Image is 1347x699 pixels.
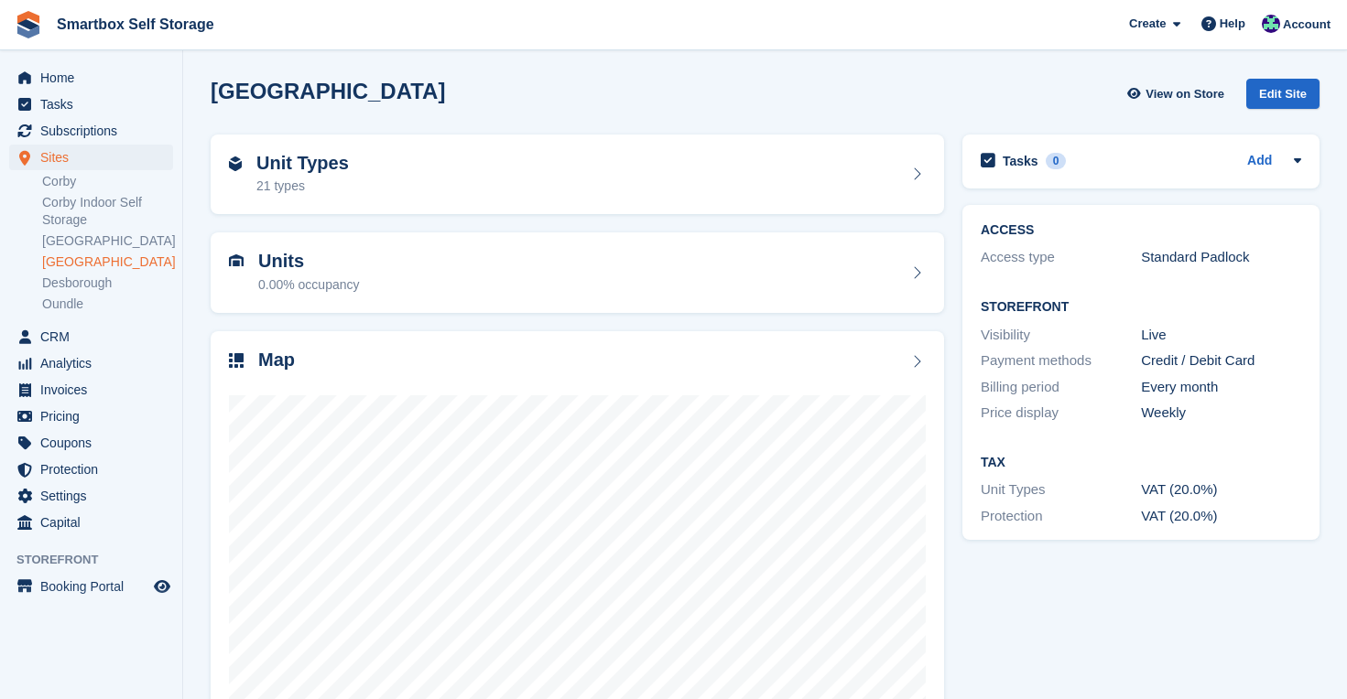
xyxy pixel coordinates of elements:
[258,275,360,295] div: 0.00% occupancy
[981,223,1301,238] h2: ACCESS
[1124,79,1232,109] a: View on Store
[229,254,244,267] img: unit-icn-7be61d7bf1b0ce9d3e12c5938cc71ed9869f7b940bace4675aadf7bd6d80202e.svg
[40,324,150,349] span: CRM
[9,510,173,535] a: menu
[40,377,150,403] span: Invoices
[981,403,1141,424] div: Price display
[9,350,173,376] a: menu
[40,403,150,429] span: Pricing
[229,353,244,368] img: map-icn-33ee37083ee616e46c38cad1a60f524a97daa1e2b2c8c0bc3eb3415660979fc1.svg
[211,232,944,313] a: Units 0.00% occupancy
[1246,79,1320,109] div: Edit Site
[1141,325,1301,346] div: Live
[42,194,173,229] a: Corby Indoor Self Storage
[49,9,222,39] a: Smartbox Self Storage
[1246,79,1320,116] a: Edit Site
[9,324,173,349] a: menu
[40,118,150,144] span: Subscriptions
[9,377,173,403] a: menu
[1141,506,1301,527] div: VAT (20.0%)
[40,483,150,509] span: Settings
[1046,153,1067,169] div: 0
[40,91,150,117] span: Tasks
[981,479,1141,500] div: Unit Types
[211,134,944,215] a: Unit Types 21 types
[40,350,150,376] span: Analytics
[981,300,1301,315] h2: Storefront
[40,574,150,599] span: Booking Portal
[256,177,349,196] div: 21 types
[40,145,150,170] span: Sites
[1262,15,1280,33] img: Roger Canham
[151,575,173,597] a: Preview store
[256,153,349,174] h2: Unit Types
[258,251,360,272] h2: Units
[9,403,173,429] a: menu
[1283,16,1331,34] span: Account
[9,91,173,117] a: menu
[229,156,242,171] img: unit-type-icn-2b2737a686de81e16bb02015468b77c625bbabd49415b5ef34ead5e3b44a266d.svg
[1141,403,1301,424] div: Weekly
[981,377,1141,398] div: Billing period
[40,510,150,535] span: Capital
[40,457,150,482] span: Protection
[981,456,1301,470] h2: Tax
[42,274,173,292] a: Desborough
[981,325,1141,346] div: Visibility
[9,430,173,456] a: menu
[1141,377,1301,398] div: Every month
[16,551,182,569] span: Storefront
[9,483,173,509] a: menu
[1220,15,1245,33] span: Help
[42,253,173,271] a: [GEOGRAPHIC_DATA]
[9,457,173,482] a: menu
[981,247,1141,268] div: Access type
[42,232,173,250] a: [GEOGRAPHIC_DATA]
[15,11,42,38] img: stora-icon-8386f47178a22dfd0bd8f6a31ec36ba5ce8667c1dd55bd0f319d3a0aa187defe.svg
[9,65,173,91] a: menu
[1141,247,1301,268] div: Standard Padlock
[9,145,173,170] a: menu
[42,173,173,190] a: Corby
[42,296,173,313] a: Oundle
[981,506,1141,527] div: Protection
[40,430,150,456] span: Coupons
[40,65,150,91] span: Home
[1141,479,1301,500] div: VAT (20.0%)
[9,118,173,144] a: menu
[1003,153,1038,169] h2: Tasks
[211,79,445,103] h2: [GEOGRAPHIC_DATA]
[9,574,173,599] a: menu
[1247,151,1272,172] a: Add
[1129,15,1166,33] span: Create
[981,350,1141,371] div: Payment methods
[1141,350,1301,371] div: Credit / Debit Card
[1146,85,1224,103] span: View on Store
[258,349,295,371] h2: Map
